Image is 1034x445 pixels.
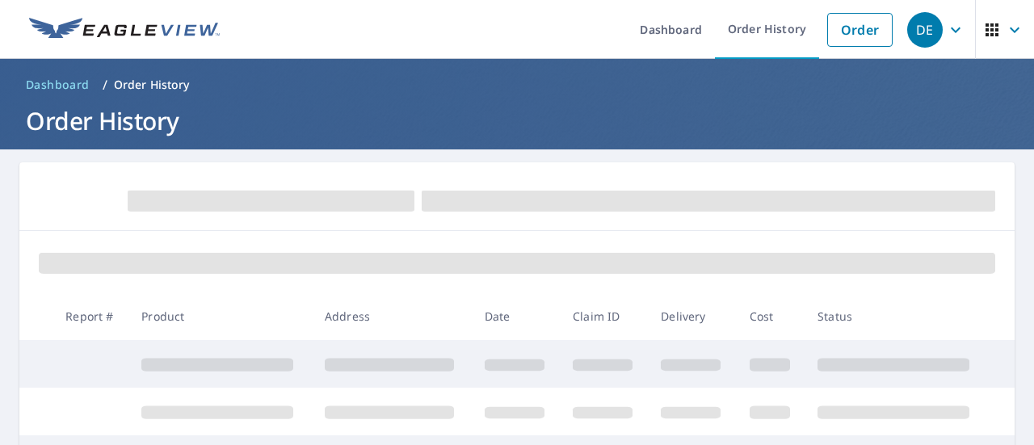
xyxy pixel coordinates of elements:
p: Order History [114,77,190,93]
th: Report # [53,292,128,340]
h1: Order History [19,104,1015,137]
th: Delivery [648,292,736,340]
th: Status [805,292,988,340]
th: Cost [737,292,805,340]
th: Claim ID [560,292,648,340]
a: Order [827,13,893,47]
li: / [103,75,107,94]
th: Address [312,292,472,340]
img: EV Logo [29,18,220,42]
nav: breadcrumb [19,72,1015,98]
span: Dashboard [26,77,90,93]
th: Product [128,292,312,340]
div: DE [907,12,943,48]
th: Date [472,292,560,340]
a: Dashboard [19,72,96,98]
